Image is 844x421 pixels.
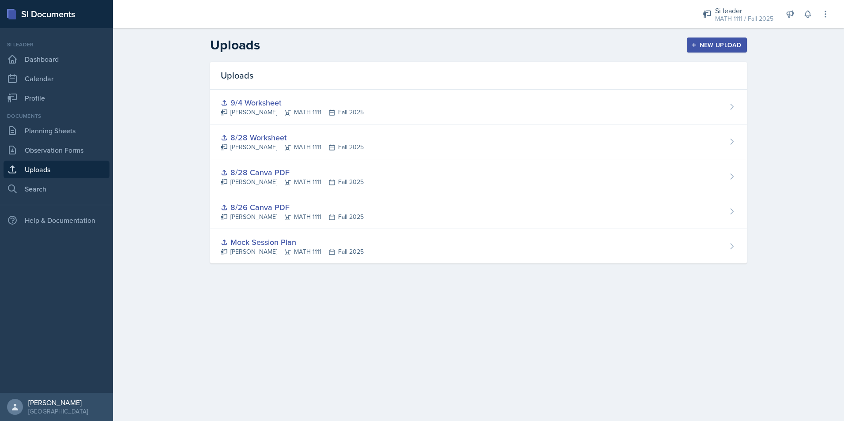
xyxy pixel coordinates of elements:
div: [PERSON_NAME] MATH 1111 Fall 2025 [221,177,364,187]
a: Uploads [4,161,109,178]
div: Documents [4,112,109,120]
button: New Upload [687,38,747,53]
div: 8/28 Worksheet [221,132,364,143]
div: 8/26 Canva PDF [221,201,364,213]
a: Mock Session Plan [PERSON_NAME]MATH 1111Fall 2025 [210,229,747,263]
h2: Uploads [210,37,260,53]
div: [PERSON_NAME] MATH 1111 Fall 2025 [221,108,364,117]
a: Search [4,180,109,198]
div: MATH 1111 / Fall 2025 [715,14,773,23]
div: Uploads [210,62,747,90]
a: Dashboard [4,50,109,68]
div: New Upload [693,41,742,49]
a: Calendar [4,70,109,87]
div: 8/28 Canva PDF [221,166,364,178]
a: Planning Sheets [4,122,109,139]
div: [PERSON_NAME] MATH 1111 Fall 2025 [221,247,364,256]
a: Profile [4,89,109,107]
div: Si leader [715,5,773,16]
a: 8/26 Canva PDF [PERSON_NAME]MATH 1111Fall 2025 [210,194,747,229]
div: Help & Documentation [4,211,109,229]
a: 8/28 Canva PDF [PERSON_NAME]MATH 1111Fall 2025 [210,159,747,194]
a: 8/28 Worksheet [PERSON_NAME]MATH 1111Fall 2025 [210,124,747,159]
div: Si leader [4,41,109,49]
div: Mock Session Plan [221,236,364,248]
div: [PERSON_NAME] [28,398,88,407]
a: Observation Forms [4,141,109,159]
div: [GEOGRAPHIC_DATA] [28,407,88,416]
div: 9/4 Worksheet [221,97,364,109]
div: [PERSON_NAME] MATH 1111 Fall 2025 [221,143,364,152]
a: 9/4 Worksheet [PERSON_NAME]MATH 1111Fall 2025 [210,90,747,124]
div: [PERSON_NAME] MATH 1111 Fall 2025 [221,212,364,222]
